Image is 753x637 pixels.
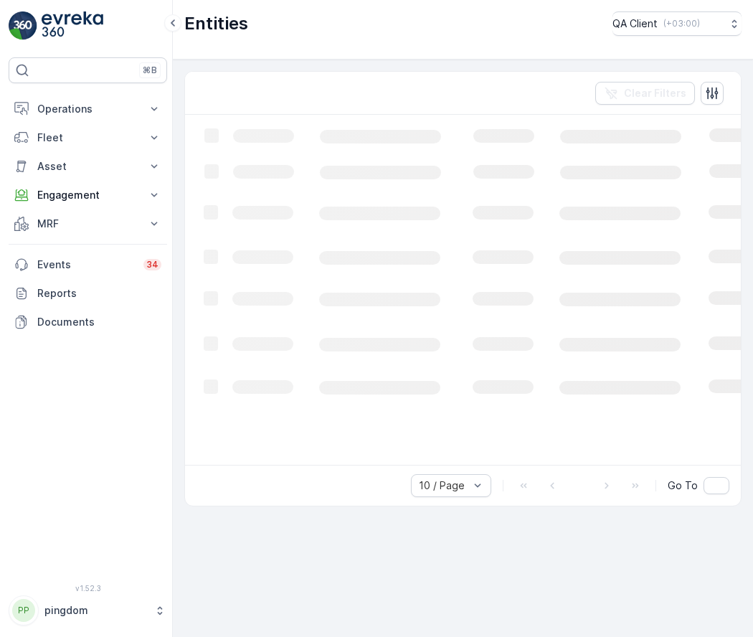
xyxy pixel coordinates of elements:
p: Entities [184,12,248,35]
button: Operations [9,95,167,123]
button: Clear Filters [595,82,695,105]
p: ( +03:00 ) [663,18,700,29]
button: PPpingdom [9,595,167,626]
a: Reports [9,279,167,308]
p: Clear Filters [624,86,686,100]
img: logo_light-DOdMpM7g.png [42,11,103,40]
button: MRF [9,209,167,238]
p: Fleet [37,131,138,145]
p: MRF [37,217,138,231]
a: Documents [9,308,167,336]
a: Events34 [9,250,167,279]
p: Operations [37,102,138,116]
button: Engagement [9,181,167,209]
img: logo [9,11,37,40]
p: Engagement [37,188,138,202]
p: Events [37,258,135,272]
p: ⌘B [143,65,157,76]
p: Documents [37,315,161,329]
span: v 1.52.3 [9,584,167,593]
button: Asset [9,152,167,181]
p: pingdom [44,603,147,618]
button: Fleet [9,123,167,152]
span: Go To [668,478,698,493]
button: QA Client(+03:00) [612,11,742,36]
div: PP [12,599,35,622]
p: 34 [146,259,158,270]
p: QA Client [612,16,658,31]
p: Reports [37,286,161,301]
p: Asset [37,159,138,174]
